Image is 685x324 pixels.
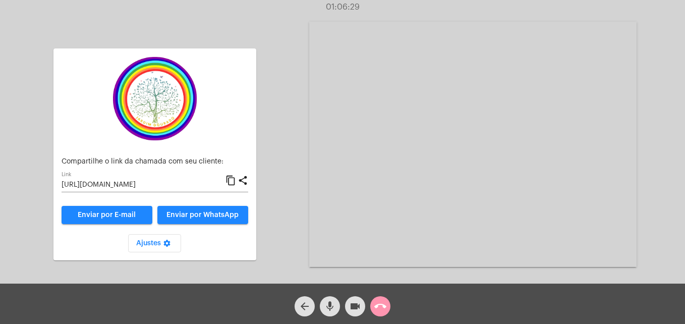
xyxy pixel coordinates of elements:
mat-icon: videocam [349,300,361,312]
span: 01:06:29 [326,3,360,11]
a: Enviar por E-mail [62,206,152,224]
button: Enviar por WhatsApp [157,206,248,224]
span: Enviar por WhatsApp [166,211,239,219]
p: Compartilhe o link da chamada com seu cliente: [62,158,248,166]
button: Ajustes [128,234,181,252]
mat-icon: mic [324,300,336,312]
mat-icon: settings [161,239,173,251]
mat-icon: call_end [374,300,386,312]
mat-icon: content_copy [225,175,236,187]
img: c337f8d0-2252-6d55-8527-ab50248c0d14.png [104,57,205,141]
span: Enviar por E-mail [78,211,136,219]
mat-icon: share [238,175,248,187]
span: Ajustes [136,240,173,247]
mat-icon: arrow_back [299,300,311,312]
